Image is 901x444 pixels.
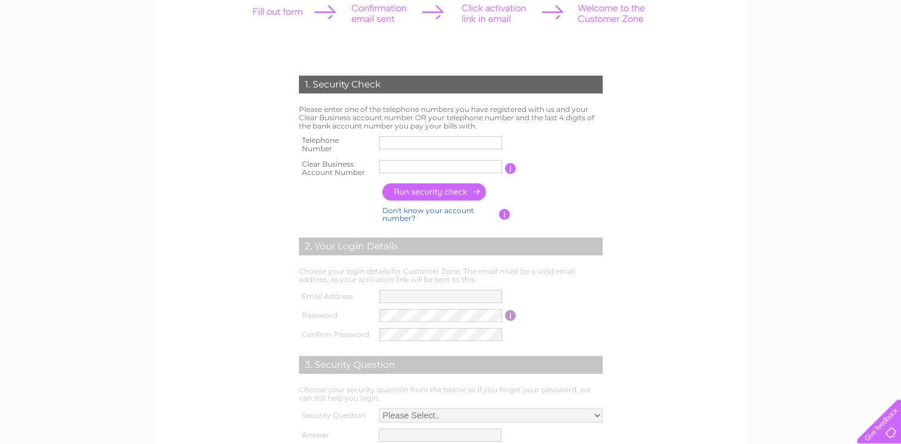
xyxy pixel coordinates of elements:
[299,76,603,93] div: 1. Security Check
[296,102,606,133] td: Please enter one of the telephone numbers you have registered with us and your Clear Business acc...
[296,264,606,287] td: Choose your login details for Customer Zone. The email must be a valid email address, as your act...
[865,51,894,60] a: Contact
[296,325,377,344] th: Confirm Password
[32,31,92,67] img: logo.png
[840,51,858,60] a: Blog
[676,6,759,21] a: 0333 014 3131
[299,237,603,255] div: 2. Your Login Details
[296,306,377,325] th: Password
[505,310,516,321] input: Information
[296,133,377,157] th: Telephone Number
[296,383,606,405] td: Choose your security question from the below so if you forget your password, we can still help yo...
[499,209,510,220] input: Information
[296,157,377,180] th: Clear Business Account Number
[505,163,516,174] input: Information
[382,206,474,223] a: Don't know your account number?
[296,287,377,306] th: Email Address
[170,7,732,58] div: Clear Business is a trading name of Verastar Limited (registered in [GEOGRAPHIC_DATA] No. 3667643...
[764,51,790,60] a: Energy
[299,356,603,374] div: 3. Security Question
[797,51,833,60] a: Telecoms
[296,405,376,426] th: Security Question
[734,51,757,60] a: Water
